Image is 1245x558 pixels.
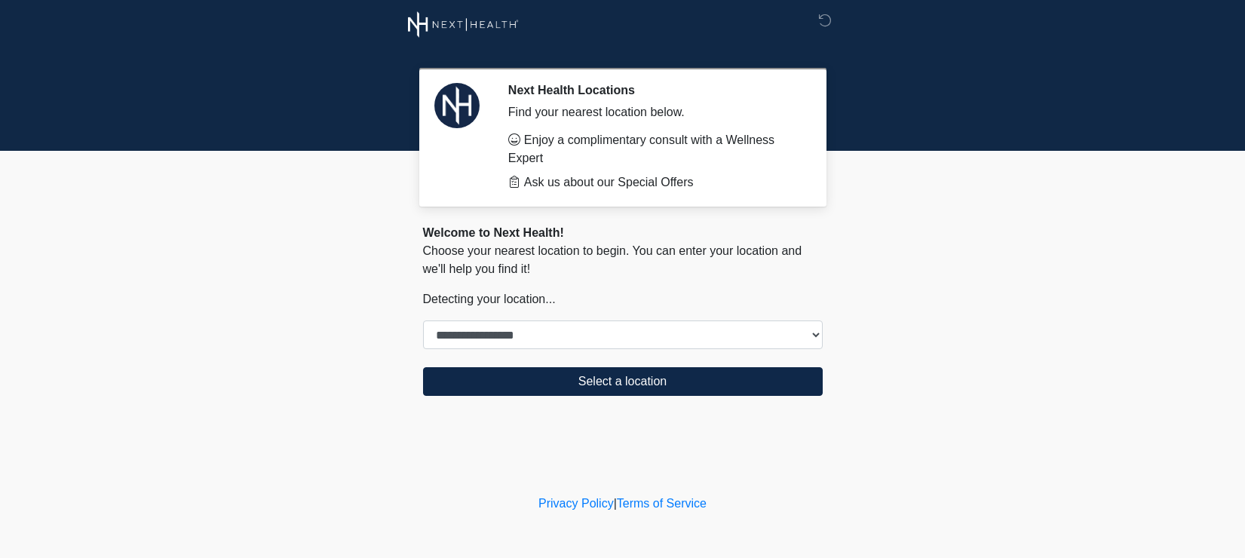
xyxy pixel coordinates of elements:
[508,83,800,97] h2: Next Health Locations
[423,367,823,396] button: Select a location
[408,11,519,38] img: Next Health Wellness Logo
[423,224,823,242] div: Welcome to Next Health!
[614,497,617,510] a: |
[508,173,800,192] li: Ask us about our Special Offers
[423,293,556,305] span: Detecting your location...
[423,244,802,275] span: Choose your nearest location to begin. You can enter your location and we'll help you find it!
[508,131,800,167] li: Enjoy a complimentary consult with a Wellness Expert
[617,497,707,510] a: Terms of Service
[508,103,800,121] div: Find your nearest location below.
[538,497,614,510] a: Privacy Policy
[434,83,480,128] img: Agent Avatar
